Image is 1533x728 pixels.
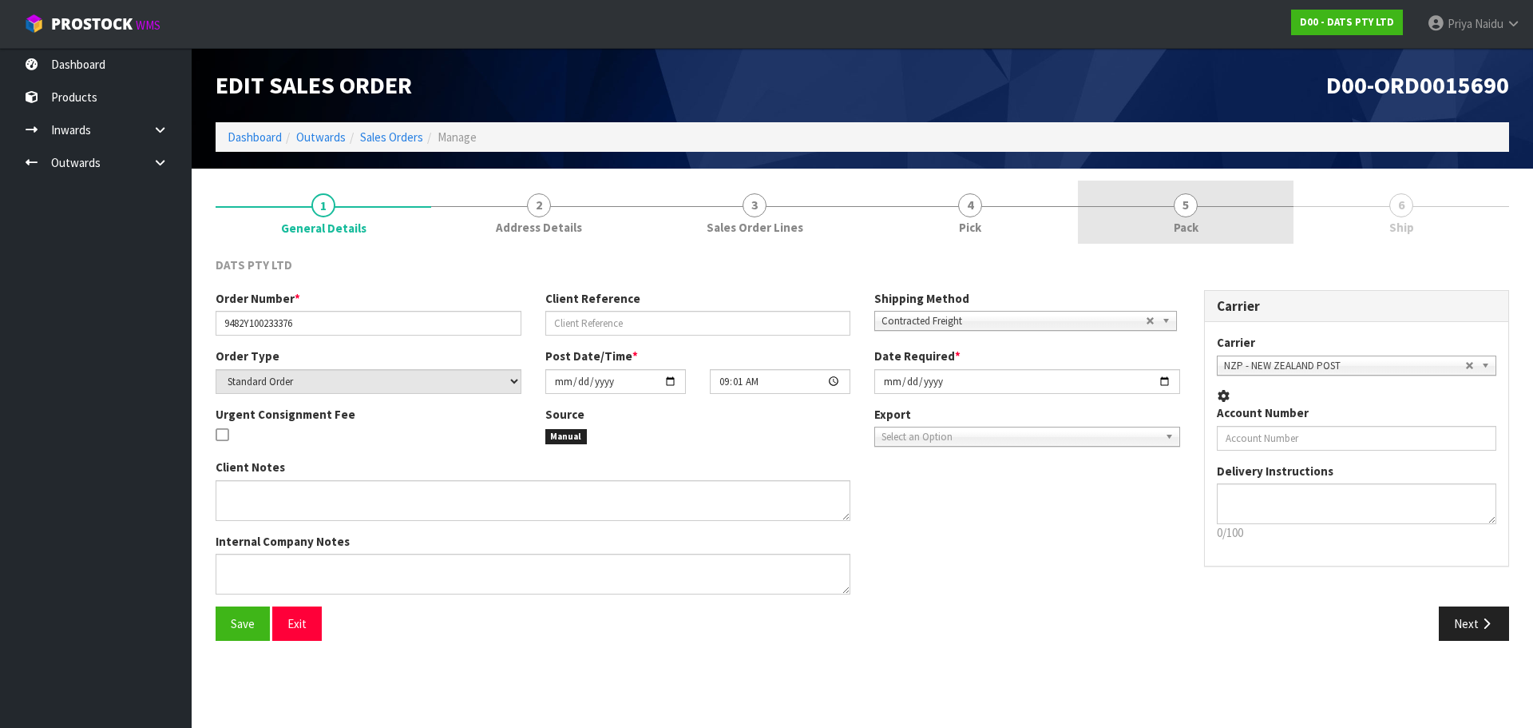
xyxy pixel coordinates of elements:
span: 2 [527,193,551,217]
span: Sales Order Lines [707,219,803,236]
span: Manage [438,129,477,145]
span: Contracted Freight [881,312,1146,331]
span: Ship [1389,219,1414,236]
span: Save [231,616,255,631]
span: 3 [743,193,766,217]
span: Pack [1174,219,1198,236]
span: Edit Sales Order [216,70,412,100]
button: Next [1439,607,1509,641]
label: Shipping Method [874,290,969,307]
label: Client Reference [545,290,640,307]
h3: Carrier [1217,299,1497,314]
span: Select an Option [881,428,1159,447]
span: Priya [1448,16,1472,31]
label: Internal Company Notes [216,533,350,550]
label: Client Notes [216,459,285,475]
a: D00 - DATS PTY LTD [1291,10,1403,35]
small: WMS [136,18,160,33]
span: ProStock [51,14,133,34]
input: Client Reference [545,311,851,336]
strong: D00 - DATS PTY LTD [1300,15,1394,29]
label: Order Number [216,290,300,307]
span: General Details [281,220,366,237]
span: 6 [1389,193,1413,217]
label: Export [874,406,911,423]
span: Naidu [1475,16,1503,31]
span: Address Details [496,219,582,236]
p: 0/100 [1217,524,1497,541]
label: Account Number [1217,404,1309,421]
span: 1 [311,193,335,217]
span: 5 [1174,193,1198,217]
span: Manual [545,429,588,445]
input: Order Number [216,311,521,336]
label: Carrier [1217,334,1255,351]
a: Sales Orders [360,129,423,145]
label: Delivery Instructions [1217,463,1333,479]
a: Outwards [296,129,346,145]
img: cube-alt.png [24,14,44,34]
label: Source [545,406,584,423]
input: Account Number [1217,426,1497,451]
span: Pick [959,219,981,236]
label: Urgent Consignment Fee [216,406,355,423]
label: Order Type [216,348,279,364]
span: General Details [216,245,1509,653]
a: Dashboard [228,129,282,145]
span: D00-ORD0015690 [1326,70,1509,100]
span: NZP - NEW ZEALAND POST [1224,356,1466,376]
label: Date Required [874,348,961,364]
label: Post Date/Time [545,348,638,364]
span: 4 [958,193,982,217]
span: DATS PTY LTD [216,257,292,273]
button: Save [216,607,270,641]
button: Exit [272,607,322,641]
